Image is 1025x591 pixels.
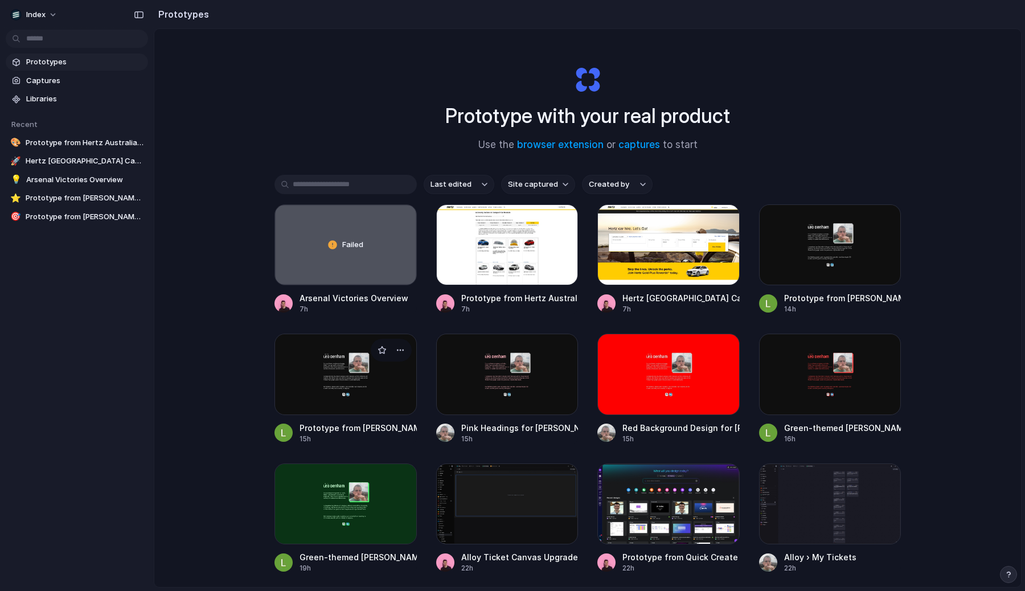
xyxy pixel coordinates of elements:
[6,153,148,170] a: 🚀Hertz [GEOGRAPHIC_DATA] Car Rental - Prototyping App Dropdown
[26,155,143,167] span: Hertz [GEOGRAPHIC_DATA] Car Rental - Prototyping App Dropdown
[618,139,660,150] a: captures
[461,422,579,434] div: Pink Headings for [PERSON_NAME]
[300,422,417,434] div: Prototype from [PERSON_NAME] (Headings)
[436,204,579,314] a: Prototype from Hertz Australia Vehicle GuidePrototype from Hertz Australia Vehicle Guide7h
[430,179,471,190] span: Last edited
[501,175,575,194] button: Site captured
[10,174,22,186] div: 💡
[26,75,143,87] span: Captures
[6,190,148,207] a: ⭐Prototype from [PERSON_NAME] (headings)
[6,134,148,151] a: 🎨Prototype from Hertz Australia Vehicle Guide
[589,179,629,190] span: Created by
[26,192,143,204] span: Prototype from [PERSON_NAME] (headings)
[26,174,143,186] span: Arsenal Victories Overview
[424,175,494,194] button: Last edited
[274,204,417,314] a: Arsenal Victories OverviewFailedArsenal Victories Overview7h
[759,204,901,314] a: Prototype from Leo Denham (headings)Prototype from [PERSON_NAME] (headings)14h
[508,179,558,190] span: Site captured
[10,137,21,149] div: 🎨
[6,6,63,24] button: Index
[597,204,740,314] a: Hertz Australia Car Rental - Prototyping App DropdownHertz [GEOGRAPHIC_DATA] Car Rental - Prototy...
[784,304,901,314] div: 14h
[445,101,730,131] h1: Prototype with your real product
[622,304,740,314] div: 7h
[436,334,579,444] a: Pink Headings for Leo DenhamPink Headings for [PERSON_NAME]15h
[154,7,209,21] h2: Prototypes
[784,292,901,304] div: Prototype from [PERSON_NAME] (headings)
[461,563,578,573] div: 22h
[517,139,604,150] a: browser extension
[6,208,148,225] a: 🎯Prototype from [PERSON_NAME] (Headings)
[784,434,901,444] div: 16h
[582,175,653,194] button: Created by
[26,9,46,20] span: Index
[6,54,148,71] a: Prototypes
[461,551,578,563] div: Alloy Ticket Canvas Upgrade
[6,171,148,188] a: 💡Arsenal Victories Overview
[10,155,21,167] div: 🚀
[300,292,408,304] div: Arsenal Victories Overview
[6,91,148,108] a: Libraries
[622,422,740,434] div: Red Background Design for [PERSON_NAME]
[622,563,738,573] div: 22h
[597,463,740,573] a: Prototype from Quick CreatePrototype from Quick Create22h
[300,304,408,314] div: 7h
[6,72,148,89] a: Captures
[784,563,856,573] div: 22h
[759,463,901,573] a: Alloy › My TicketsAlloy › My Tickets22h
[478,138,698,153] span: Use the or to start
[10,211,21,223] div: 🎯
[26,211,143,223] span: Prototype from [PERSON_NAME] (Headings)
[26,93,143,105] span: Libraries
[622,551,738,563] div: Prototype from Quick Create
[274,334,417,444] a: Prototype from Leo Denham (Headings)Prototype from [PERSON_NAME] (Headings)15h
[597,334,740,444] a: Red Background Design for Leo DenhamRed Background Design for [PERSON_NAME]15h
[759,334,901,444] a: Green-themed Leo Denham PageGreen-themed [PERSON_NAME] Page16h
[10,192,21,204] div: ⭐
[300,434,417,444] div: 15h
[274,463,417,573] a: Green-themed Leo Denham HomepageGreen-themed [PERSON_NAME] Homepage19h
[784,551,856,563] div: Alloy › My Tickets
[436,463,579,573] a: Alloy Ticket Canvas UpgradeAlloy Ticket Canvas Upgrade22h
[622,434,740,444] div: 15h
[300,563,417,573] div: 19h
[342,239,363,251] span: Failed
[11,120,38,129] span: Recent
[461,292,579,304] div: Prototype from Hertz Australia Vehicle Guide
[622,292,740,304] div: Hertz [GEOGRAPHIC_DATA] Car Rental - Prototyping App Dropdown
[784,422,901,434] div: Green-themed [PERSON_NAME] Page
[461,434,579,444] div: 15h
[461,304,579,314] div: 7h
[26,137,143,149] span: Prototype from Hertz Australia Vehicle Guide
[26,56,143,68] span: Prototypes
[300,551,417,563] div: Green-themed [PERSON_NAME] Homepage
